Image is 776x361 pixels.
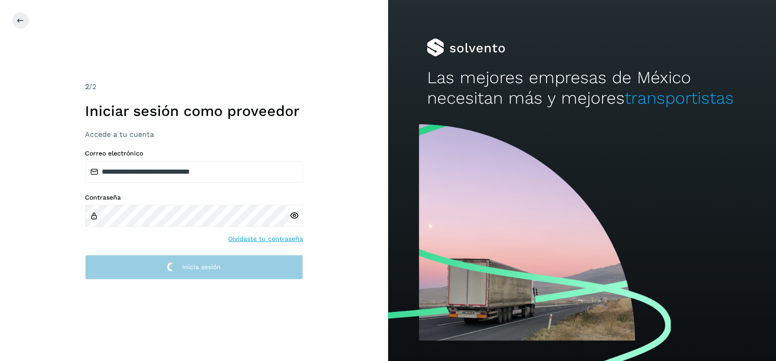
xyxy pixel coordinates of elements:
[85,81,303,92] div: /2
[85,255,303,280] button: Inicia sesión
[85,82,89,91] span: 2
[228,234,303,244] a: Olvidaste tu contraseña
[85,150,303,157] label: Correo electrónico
[182,264,221,270] span: Inicia sesión
[427,68,737,108] h2: Las mejores empresas de México necesitan más y mejores
[624,88,733,108] span: transportistas
[85,194,303,201] label: Contraseña
[85,102,303,120] h1: Iniciar sesión como proveedor
[85,130,303,139] h3: Accede a tu cuenta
